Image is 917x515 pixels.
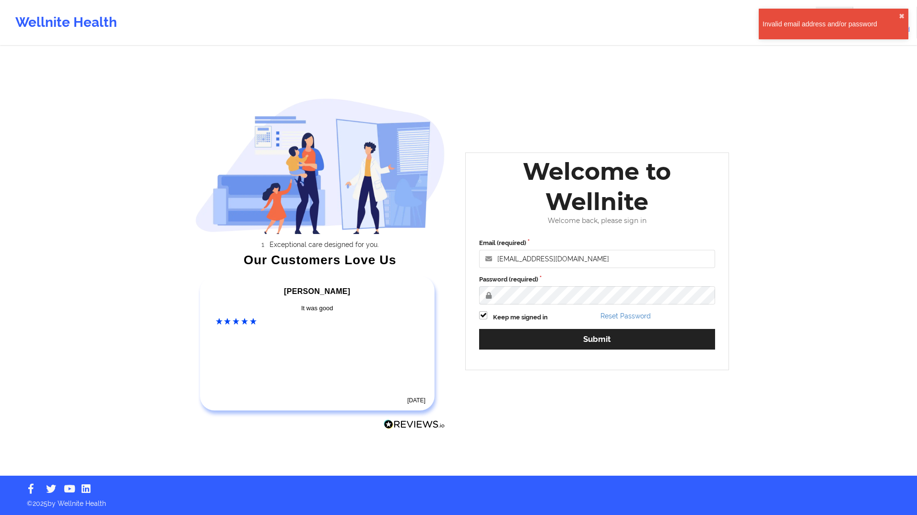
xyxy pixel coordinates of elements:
[384,420,445,430] img: Reviews.io Logo
[899,12,905,20] button: close
[493,313,548,322] label: Keep me signed in
[472,217,722,225] div: Welcome back, please sign in
[479,275,715,284] label: Password (required)
[600,312,651,320] a: Reset Password
[384,420,445,432] a: Reviews.io Logo
[407,397,425,404] time: [DATE]
[216,304,419,313] div: It was good
[479,250,715,268] input: Email address
[479,238,715,248] label: Email (required)
[195,255,446,265] div: Our Customers Love Us
[479,329,715,350] button: Submit
[195,98,446,234] img: wellnite-auth-hero_200.c722682e.png
[20,492,897,508] p: © 2025 by Wellnite Health
[284,287,350,295] span: [PERSON_NAME]
[472,156,722,217] div: Welcome to Wellnite
[763,19,899,29] div: Invalid email address and/or password
[203,241,445,248] li: Exceptional care designed for you.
